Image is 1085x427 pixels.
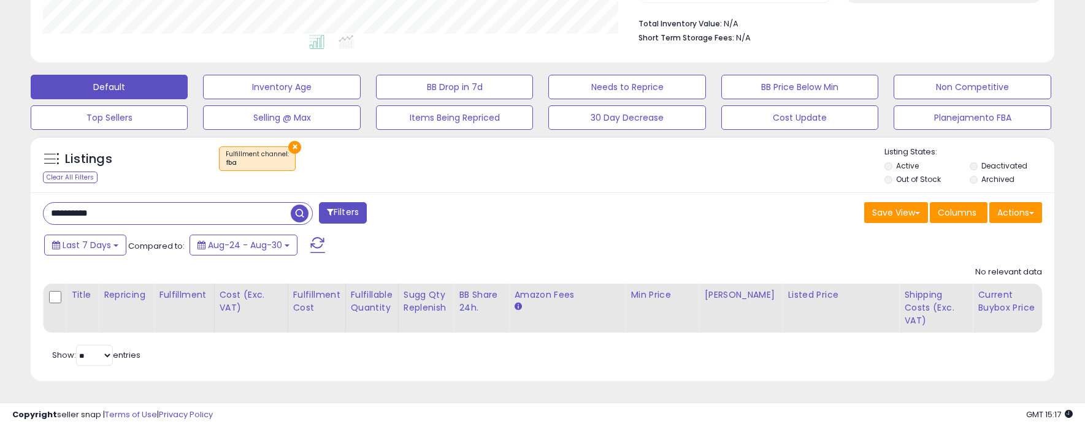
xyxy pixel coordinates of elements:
[548,75,705,99] button: Needs to Reprice
[904,289,967,327] div: Shipping Costs (Exc. VAT)
[638,15,1033,30] li: N/A
[203,75,360,99] button: Inventory Age
[226,159,289,167] div: fba
[226,149,289,168] span: Fulfillment channel :
[288,141,301,154] button: ×
[981,161,1027,171] label: Deactivated
[104,289,148,301] div: Repricing
[1026,409,1073,420] span: 2025-09-7 15:17 GMT
[548,105,705,130] button: 30 Day Decrease
[128,240,185,252] span: Compared to:
[71,289,93,301] div: Title
[203,105,360,130] button: Selling @ Max
[736,32,751,43] span: N/A
[43,172,98,183] div: Clear All Filters
[930,202,987,223] button: Columns
[459,289,504,314] div: BB Share 24h.
[981,174,1014,184] label: Archived
[65,151,112,168] h5: Listings
[376,75,533,99] button: BB Drop in 7d
[31,75,188,99] button: Default
[190,235,297,255] button: Aug-24 - Aug-30
[938,206,976,219] span: Columns
[894,75,1051,99] button: Non Competitive
[12,409,213,421] div: seller snap | |
[208,239,282,251] span: Aug-24 - Aug-30
[975,266,1042,278] div: No relevant data
[638,32,734,43] b: Short Term Storage Fees:
[721,105,878,130] button: Cost Update
[978,289,1041,314] div: Current Buybox Price
[631,289,694,301] div: Min Price
[319,202,367,224] button: Filters
[63,239,111,251] span: Last 7 Days
[989,202,1042,223] button: Actions
[788,289,894,301] div: Listed Price
[884,146,1054,158] p: Listing States:
[105,409,157,420] a: Terms of Use
[376,105,533,130] button: Items Being Repriced
[514,289,620,301] div: Amazon Fees
[721,75,878,99] button: BB Price Below Min
[404,289,449,314] div: Sugg Qty Replenish
[398,284,454,333] th: Please note that this number is a calculation based on your required days of coverage and your ve...
[159,289,209,301] div: Fulfillment
[31,105,188,130] button: Top Sellers
[52,349,140,361] span: Show: entries
[220,289,283,314] div: Cost (Exc. VAT)
[44,235,126,255] button: Last 7 Days
[896,174,941,184] label: Out of Stock
[638,18,722,29] b: Total Inventory Value:
[704,289,777,301] div: [PERSON_NAME]
[12,409,57,420] strong: Copyright
[896,161,919,171] label: Active
[514,301,521,312] small: Amazon Fees.
[293,289,340,314] div: Fulfillment Cost
[894,105,1051,130] button: Planejamento FBA
[159,409,213,420] a: Privacy Policy
[864,202,928,223] button: Save View
[351,289,393,314] div: Fulfillable Quantity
